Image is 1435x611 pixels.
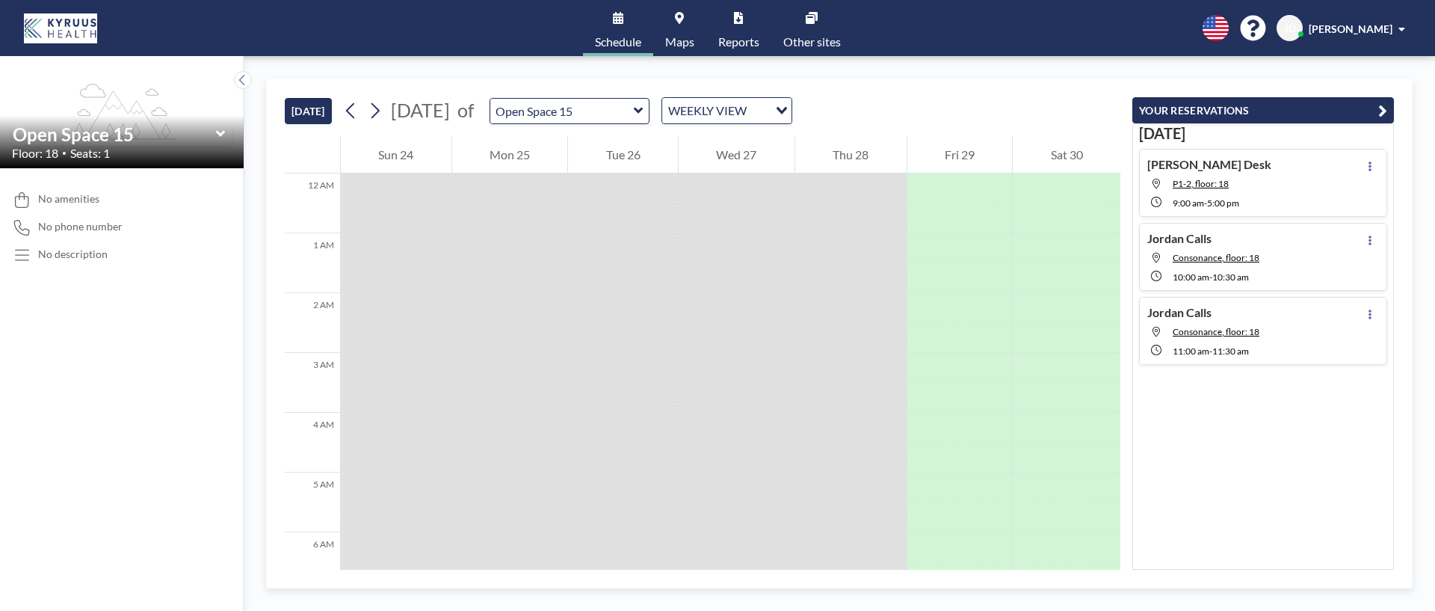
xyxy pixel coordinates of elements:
div: Tue 26 [568,136,678,174]
span: 11:00 AM [1173,346,1209,357]
span: JD [1284,22,1296,35]
span: Reports [718,36,759,48]
button: YOUR RESERVATIONS [1132,97,1394,123]
div: 2 AM [285,293,340,353]
h4: Jordan Calls [1147,305,1212,320]
div: 6 AM [285,532,340,592]
span: of [457,99,474,122]
div: Mon 25 [452,136,568,174]
span: - [1209,271,1212,283]
div: 3 AM [285,353,340,413]
input: Search for option [751,101,767,120]
input: Open Space 15 [490,99,634,123]
span: 10:30 AM [1212,271,1249,283]
span: - [1204,197,1207,209]
span: No phone number [38,220,123,233]
span: [PERSON_NAME] [1309,22,1392,35]
div: 5 AM [285,473,340,532]
h4: Jordan Calls [1147,231,1212,246]
span: • [62,148,67,158]
input: Open Space 15 [13,123,216,145]
span: Floor: 18 [12,146,58,161]
img: organization-logo [24,13,97,43]
span: Maps [665,36,694,48]
span: Schedule [595,36,641,48]
span: - [1209,346,1212,357]
h4: [PERSON_NAME] Desk [1147,157,1271,172]
span: 9:00 AM [1173,197,1204,209]
div: 1 AM [285,233,340,293]
span: Seats: 1 [70,146,110,161]
span: Consonance, floor: 18 [1173,252,1259,263]
span: Other sites [783,36,841,48]
span: [DATE] [391,99,450,121]
span: WEEKLY VIEW [665,101,750,120]
span: 11:30 AM [1212,346,1249,357]
span: 10:00 AM [1173,271,1209,283]
div: Search for option [662,98,791,123]
div: No description [38,248,108,261]
div: 4 AM [285,413,340,473]
span: P1-2, floor: 18 [1173,178,1229,189]
div: Wed 27 [679,136,794,174]
div: 12 AM [285,174,340,233]
span: 5:00 PM [1207,197,1239,209]
span: No amenities [38,192,99,206]
button: [DATE] [285,98,332,124]
span: Consonance, floor: 18 [1173,326,1259,337]
div: Sun 24 [341,136,451,174]
div: Fri 29 [907,136,1013,174]
h3: [DATE] [1139,124,1387,143]
div: Sat 30 [1013,136,1120,174]
div: Thu 28 [795,136,907,174]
